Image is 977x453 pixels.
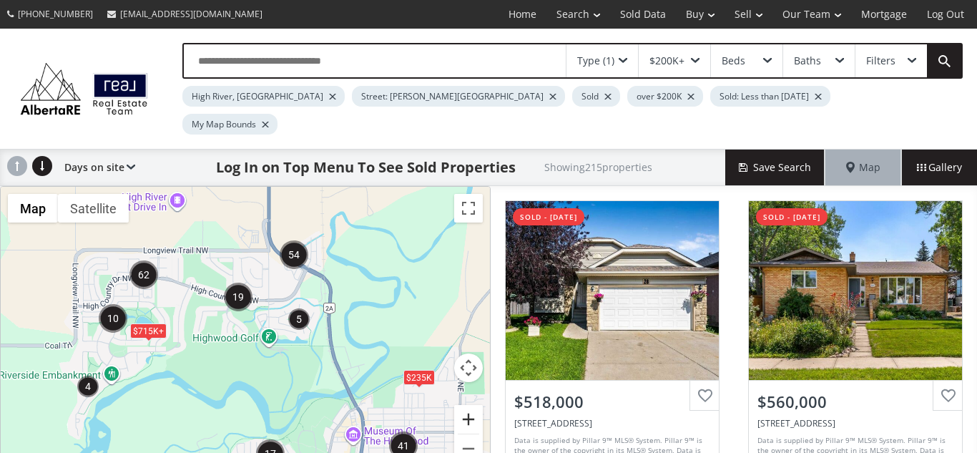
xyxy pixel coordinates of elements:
div: Baths [794,56,821,66]
span: Map [846,160,880,175]
div: $715K+ [130,323,167,338]
button: Show satellite imagery [58,194,129,223]
div: Street: [PERSON_NAME][GEOGRAPHIC_DATA] [352,86,565,107]
div: High River, [GEOGRAPHIC_DATA] [182,86,345,107]
div: $235K [403,370,435,385]
button: Show street map [8,194,58,223]
div: Gallery [901,150,977,185]
h2: Showing 215 properties [544,162,652,172]
div: $518,000 [514,391,710,413]
button: Toggle fullscreen view [454,194,483,223]
div: Map [825,150,901,185]
span: [EMAIL_ADDRESS][DOMAIN_NAME] [120,8,262,20]
button: Save Search [725,150,825,185]
div: Filters [866,56,895,66]
div: Sold [572,86,620,107]
div: $200K+ [649,56,684,66]
div: My Map Bounds [182,114,278,135]
h1: Log In on Top Menu To See Sold Properties [216,157,516,177]
span: Gallery [917,160,962,175]
div: 10 [99,304,127,333]
div: Type (1) [577,56,614,66]
div: Days on site [57,150,135,185]
div: 28 High Ridge Crescent NW, High River, AB T1V1X7 [514,417,710,429]
div: Beds [722,56,745,66]
div: 327 5 Avenue SE, High River, AB T1V 1H9 [757,417,953,429]
div: 4 [77,376,99,397]
div: 62 [129,260,158,289]
a: [EMAIL_ADDRESS][DOMAIN_NAME] [100,1,270,27]
div: 54 [280,240,308,269]
div: $560,000 [757,391,953,413]
img: Logo [14,59,154,117]
div: over $200K [627,86,703,107]
button: Map camera controls [454,354,483,382]
div: 5 [288,308,310,330]
span: [PHONE_NUMBER] [18,8,93,20]
div: Sold: Less than [DATE] [710,86,830,107]
div: 19 [224,283,252,311]
button: Zoom in [454,405,483,434]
